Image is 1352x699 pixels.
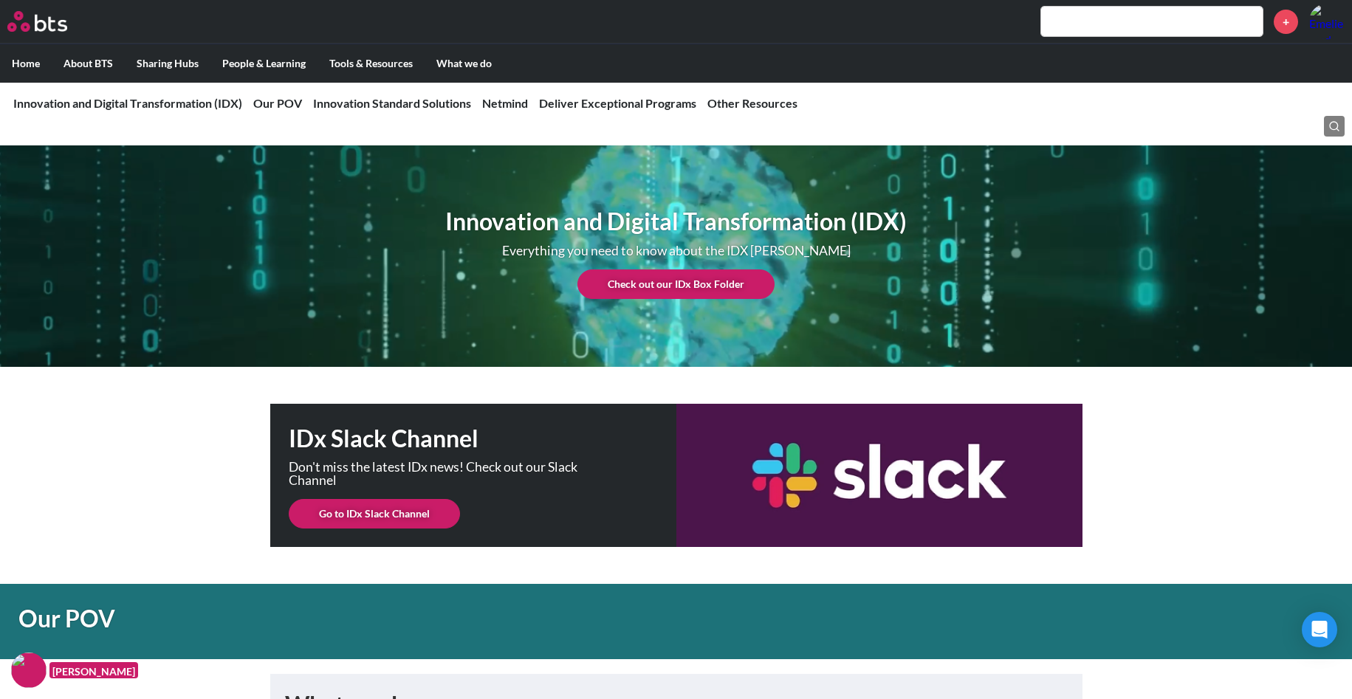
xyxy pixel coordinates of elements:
[289,422,676,455] h1: IDx Slack Channel
[318,44,425,83] label: Tools & Resources
[210,44,318,83] label: People & Learning
[7,11,95,32] a: Go home
[1302,612,1337,647] div: Open Intercom Messenger
[289,499,460,528] a: Go to IDx Slack Channel
[1309,4,1345,39] img: Emelie Linden
[707,96,797,110] a: Other Resources
[49,662,138,679] figcaption: [PERSON_NAME]
[482,96,528,110] a: Netmind
[539,96,696,110] a: Deliver Exceptional Programs
[1274,10,1298,34] a: +
[445,205,907,238] h1: Innovation and Digital Transformation (IDX)
[577,269,775,299] a: Check out our IDx Box Folder
[313,96,471,110] a: Innovation Standard Solutions
[11,652,47,688] img: F
[492,244,861,258] p: Everything you need to know about the IDX [PERSON_NAME]
[7,11,67,32] img: BTS Logo
[52,44,125,83] label: About BTS
[18,602,939,636] h1: Our POV
[13,96,242,110] a: Innovation and Digital Transformation (IDX)
[1309,4,1345,39] a: Profile
[425,44,504,83] label: What we do
[289,461,599,486] p: Don't miss the latest IDx news! Check out our Slack Channel
[125,44,210,83] label: Sharing Hubs
[253,96,302,110] a: Our POV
